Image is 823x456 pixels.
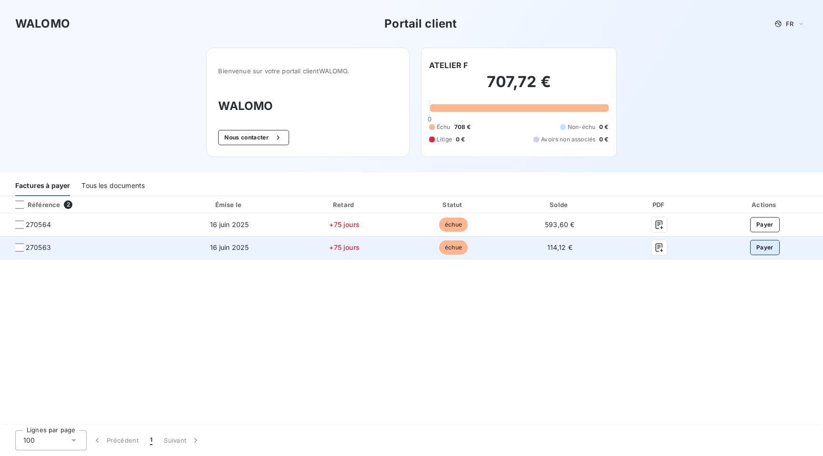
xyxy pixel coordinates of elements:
span: 1 [150,436,152,445]
span: 100 [23,436,35,445]
button: Précédent [87,430,144,450]
button: Payer [750,217,780,232]
span: 0 € [599,135,608,144]
span: 0 € [456,135,465,144]
div: Solde [509,200,610,209]
span: 270564 [26,220,51,229]
h3: WALOMO [218,98,398,115]
h2: 707,72 € [429,72,609,101]
h6: ATELIER F [429,59,468,71]
span: +75 jours [329,243,359,251]
div: Statut [401,200,505,209]
button: Nous contacter [218,130,289,145]
span: 270563 [26,243,51,252]
span: 114,12 € [547,243,572,251]
span: 593,60 € [545,220,574,228]
button: Payer [750,240,780,255]
span: FR [786,20,793,28]
span: Échu [437,123,451,131]
span: échue [439,240,468,255]
span: 2 [64,200,72,209]
h3: Portail client [384,15,457,32]
span: 708 € [454,123,471,131]
div: Actions [708,200,821,209]
span: 0 € [599,123,608,131]
div: Factures à payer [15,176,70,196]
div: Référence [8,200,60,209]
div: Retard [291,200,398,209]
button: 1 [144,430,158,450]
span: Non-échu [568,123,595,131]
div: Tous les documents [81,176,145,196]
span: +75 jours [329,220,359,228]
button: Suivant [158,430,206,450]
div: PDF [614,200,704,209]
span: 0 [428,115,432,123]
span: Bienvenue sur votre portail client WALOMO . [218,67,398,75]
h3: WALOMO [15,15,70,32]
span: 16 juin 2025 [210,243,249,251]
div: Émise le [171,200,287,209]
span: 16 juin 2025 [210,220,249,228]
span: Avoirs non associés [541,135,595,144]
span: Litige [437,135,452,144]
span: échue [439,218,468,232]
